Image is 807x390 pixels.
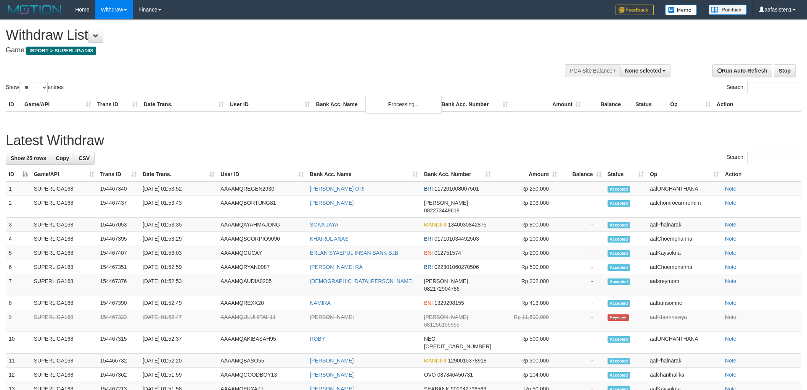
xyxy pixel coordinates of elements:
[560,181,604,196] td: -
[560,310,604,332] td: -
[625,68,661,74] span: None selected
[604,167,647,181] th: Status: activate to sort column ascending
[725,278,736,284] a: Note
[6,97,21,112] th: ID
[31,260,97,274] td: SUPERLIGA168
[310,250,398,256] a: ERLAN SYAEPUL INSAN BANK BJB
[310,358,354,364] a: [PERSON_NAME]
[424,222,447,228] span: MANDIRI
[97,232,140,246] td: 154467395
[647,232,722,246] td: aafChoemphanna
[310,236,348,242] a: KHAIRUL ANAS
[310,278,413,284] a: [DEMOGRAPHIC_DATA][PERSON_NAME]
[725,264,736,270] a: Note
[6,167,31,181] th: ID: activate to sort column descending
[424,207,460,214] span: Copy 082273449618 to clipboard
[620,64,671,77] button: None selected
[608,278,630,285] span: Accepted
[31,196,97,218] td: SUPERLIGA168
[97,246,140,260] td: 154467407
[31,167,97,181] th: Game/API: activate to sort column ascending
[647,260,722,274] td: aafChoemphanna
[560,232,604,246] td: -
[310,222,338,228] a: SOKA JAYA
[647,196,722,218] td: aafchomroeurnrorhim
[310,300,330,306] a: NAMIRA
[494,218,560,232] td: Rp 800,000
[31,368,97,382] td: SUPERLIGA168
[217,296,307,310] td: AAAAMQREXX20
[6,28,530,43] h1: Withdraw List
[6,368,31,382] td: 12
[494,332,560,354] td: Rp 500,000
[774,64,796,77] a: Stop
[608,314,629,321] span: Rejected
[608,264,630,271] span: Accepted
[709,5,747,15] img: panduan.png
[94,97,141,112] th: Trans ID
[6,232,31,246] td: 4
[6,274,31,296] td: 7
[712,64,772,77] a: Run Auto-Refresh
[6,181,31,196] td: 1
[217,310,307,332] td: AAAAMQULUHITAH11
[647,167,722,181] th: Op: activate to sort column ascending
[97,181,140,196] td: 154467340
[434,250,461,256] span: Copy 012751574 to clipboard
[6,296,31,310] td: 8
[494,260,560,274] td: Rp 500,000
[725,336,736,342] a: Note
[434,236,479,242] span: Copy 017101034492503 to clipboard
[140,332,217,354] td: [DATE] 01:52:37
[31,354,97,368] td: SUPERLIGA168
[31,310,97,332] td: SUPERLIGA168
[6,332,31,354] td: 10
[424,336,436,342] span: NEO
[313,97,439,112] th: Bank Acc. Name
[140,354,217,368] td: [DATE] 01:52:20
[560,368,604,382] td: -
[140,181,217,196] td: [DATE] 01:53:52
[97,354,140,368] td: 154466732
[421,167,494,181] th: Bank Acc. Number: activate to sort column ascending
[31,274,97,296] td: SUPERLIGA168
[6,196,31,218] td: 2
[79,155,90,161] span: CSV
[97,310,140,332] td: 154467323
[140,167,217,181] th: Date Trans.: activate to sort column ascending
[217,218,307,232] td: AAAAMQAYAHMAJONG
[725,200,736,206] a: Note
[632,97,667,112] th: Status
[667,97,714,112] th: Op
[494,232,560,246] td: Rp 100,000
[424,264,433,270] span: BRI
[608,372,630,379] span: Accepted
[725,372,736,378] a: Note
[647,296,722,310] td: aafbansomne
[97,368,140,382] td: 154467362
[424,358,447,364] span: MANDIRI
[727,82,801,93] label: Search:
[438,97,511,112] th: Bank Acc. Number
[560,246,604,260] td: -
[725,186,736,192] a: Note
[608,200,630,207] span: Accepted
[424,343,491,350] span: Copy 5859459297850900 to clipboard
[31,296,97,310] td: SUPERLIGA168
[74,152,95,165] a: CSV
[424,314,468,320] span: [PERSON_NAME]
[11,155,46,161] span: Show 25 rows
[217,232,307,246] td: AAAAMQSCORPIO9090
[494,274,560,296] td: Rp 202,000
[511,97,584,112] th: Amount
[424,322,460,328] span: Copy 081256155955 to clipboard
[647,368,722,382] td: aafchanthalika
[725,358,736,364] a: Note
[727,152,801,163] label: Search:
[494,246,560,260] td: Rp 200,000
[647,246,722,260] td: aafKaysokna
[608,186,630,193] span: Accepted
[437,372,473,378] span: Copy 087846450731 to clipboard
[608,236,630,243] span: Accepted
[725,222,736,228] a: Note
